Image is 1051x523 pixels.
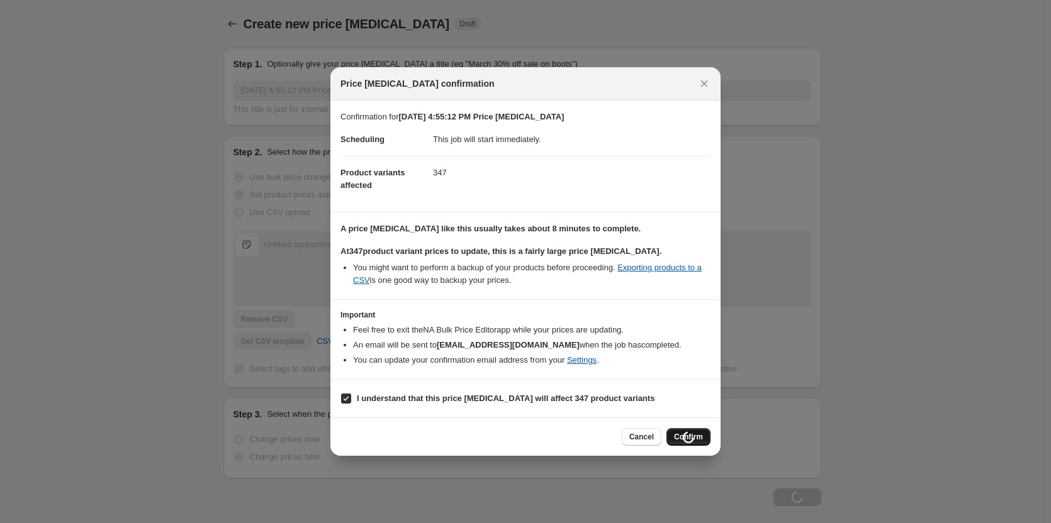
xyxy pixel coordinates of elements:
[353,354,711,366] li: You can update your confirmation email address from your .
[340,168,405,190] span: Product variants affected
[567,355,597,365] a: Settings
[357,394,655,403] b: I understand that this price [MEDICAL_DATA] will affect 347 product variants
[340,135,385,144] span: Scheduling
[340,224,641,233] b: A price [MEDICAL_DATA] like this usually takes about 8 minutes to complete.
[340,310,711,320] h3: Important
[353,263,702,285] a: Exporting products to a CSV
[353,339,711,351] li: An email will be sent to when the job has completed .
[398,112,564,121] b: [DATE] 4:55:12 PM Price [MEDICAL_DATA]
[340,77,495,90] span: Price [MEDICAL_DATA] confirmation
[437,340,580,350] b: [EMAIL_ADDRESS][DOMAIN_NAME]
[433,123,711,156] dd: This job will start immediately.
[340,246,661,256] b: At 347 product variant prices to update, this is a fairly large price [MEDICAL_DATA].
[353,261,711,287] li: You might want to perform a backup of your products before proceeding. is one good way to backup ...
[353,324,711,336] li: Feel free to exit the NA Bulk Price Editor app while your prices are updating.
[629,432,654,442] span: Cancel
[433,156,711,189] dd: 347
[695,75,713,92] button: Close
[622,428,661,446] button: Cancel
[340,111,711,123] p: Confirmation for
